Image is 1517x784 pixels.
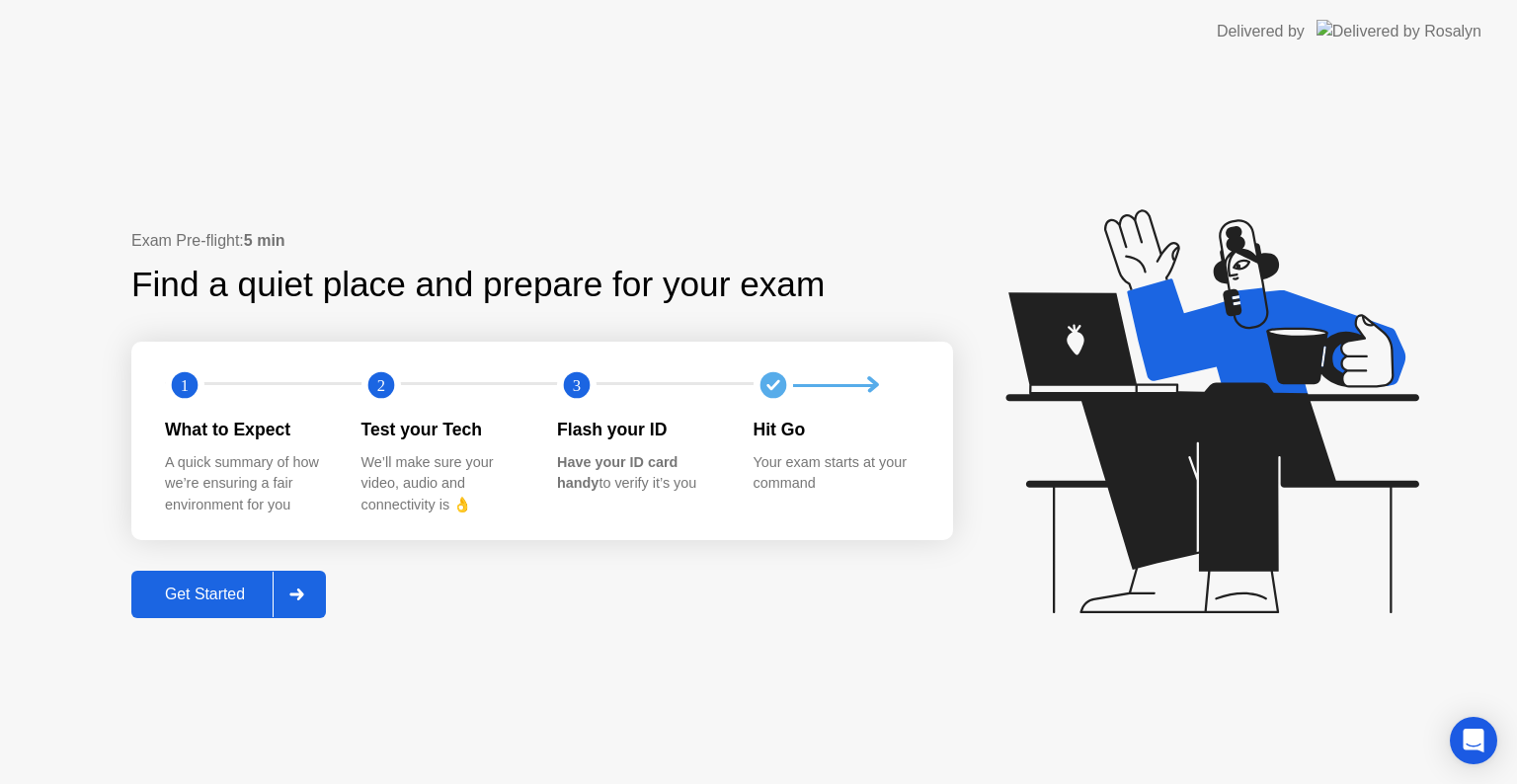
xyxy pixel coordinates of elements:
div: Open Intercom Messenger [1450,717,1497,764]
div: Test your Tech [361,417,526,442]
b: Have your ID card handy [557,454,678,492]
div: What to Expect [165,417,330,442]
div: Delivered by [1217,20,1305,43]
text: 2 [376,376,384,395]
img: Delivered by Rosalyn [1317,20,1481,42]
div: Hit Go [754,417,918,442]
div: Exam Pre-flight: [131,229,953,253]
div: Get Started [137,586,273,603]
b: 5 min [244,232,285,249]
div: We’ll make sure your video, audio and connectivity is 👌 [361,452,526,516]
text: 1 [181,376,189,395]
text: 3 [573,376,581,395]
div: A quick summary of how we’re ensuring a fair environment for you [165,452,330,516]
div: to verify it’s you [557,452,722,495]
div: Find a quiet place and prepare for your exam [131,259,828,311]
button: Get Started [131,571,326,618]
div: Flash your ID [557,417,722,442]
div: Your exam starts at your command [754,452,918,495]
